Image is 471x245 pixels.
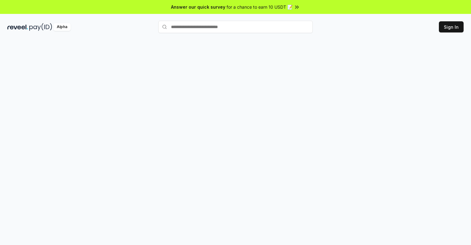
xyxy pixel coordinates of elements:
[53,23,71,31] div: Alpha
[7,23,28,31] img: reveel_dark
[439,21,464,32] button: Sign In
[29,23,52,31] img: pay_id
[171,4,225,10] span: Answer our quick survey
[227,4,293,10] span: for a chance to earn 10 USDT 📝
